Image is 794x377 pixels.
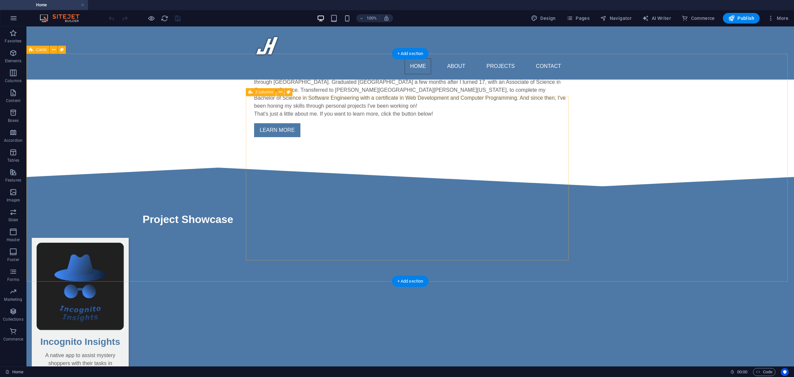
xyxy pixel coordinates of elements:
p: Elements [5,58,22,64]
button: More [765,13,791,24]
p: Favorites [5,38,22,44]
button: Usercentrics [781,368,789,376]
span: 3 columns [255,90,274,94]
span: Design [531,15,556,22]
button: Commerce [679,13,718,24]
p: Header [7,237,20,242]
button: AI Writer [640,13,674,24]
div: + Add section [392,276,429,287]
p: Features [5,178,21,183]
span: Pages [566,15,590,22]
button: Design [528,13,558,24]
p: Slider [8,217,19,223]
h6: Session time [730,368,748,376]
span: Publish [728,15,754,22]
button: Click here to leave preview mode and continue editing [147,14,155,22]
p: Boxes [8,118,19,123]
button: 100% [356,14,380,22]
div: Design (Ctrl+Alt+Y) [528,13,558,24]
span: Code [756,368,772,376]
p: Images [7,197,20,203]
h6: 100% [366,14,377,22]
p: Footer [7,257,19,262]
span: : [742,369,743,374]
p: Columns [5,78,22,83]
button: Code [753,368,775,376]
span: AI Writer [642,15,671,22]
p: Collections [3,317,23,322]
button: Pages [564,13,592,24]
p: Marketing [4,297,22,302]
i: On resize automatically adjust zoom level to fit chosen device. [383,15,389,21]
span: More [768,15,788,22]
span: Commerce [682,15,715,22]
button: reload [160,14,168,22]
span: Cards [36,48,47,52]
span: Navigator [600,15,632,22]
i: Reload page [161,15,168,22]
p: Commerce [3,337,23,342]
button: Navigator [597,13,634,24]
p: Tables [7,158,19,163]
iframe: To enrich screen reader interactions, please activate Accessibility in Grammarly extension settings [26,27,794,366]
span: 00 00 [737,368,747,376]
button: Publish [723,13,760,24]
img: Editor Logo [38,14,88,22]
p: Accordion [4,138,22,143]
p: Forms [7,277,19,282]
a: Click to cancel selection. Double-click to open Pages [5,368,23,376]
p: Content [6,98,21,103]
div: + Add section [392,48,429,59]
